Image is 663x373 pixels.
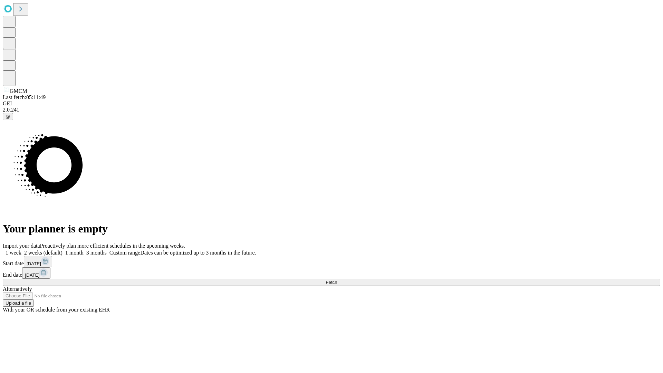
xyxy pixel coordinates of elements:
[3,299,34,307] button: Upload a file
[24,256,52,267] button: [DATE]
[3,286,32,292] span: Alternatively
[3,222,660,235] h1: Your planner is empty
[3,113,13,120] button: @
[140,250,256,256] span: Dates can be optimized up to 3 months in the future.
[3,279,660,286] button: Fetch
[3,107,660,113] div: 2.0.241
[27,261,41,266] span: [DATE]
[65,250,84,256] span: 1 month
[40,243,185,249] span: Proactively plan more efficient schedules in the upcoming weeks.
[6,250,21,256] span: 1 week
[3,307,110,313] span: With your OR schedule from your existing EHR
[3,256,660,267] div: Start date
[86,250,107,256] span: 3 months
[10,88,27,94] span: GMCM
[3,101,660,107] div: GEI
[3,243,40,249] span: Import your data
[3,267,660,279] div: End date
[22,267,50,279] button: [DATE]
[24,250,63,256] span: 2 weeks (default)
[3,94,46,100] span: Last fetch: 05:11:49
[25,272,39,278] span: [DATE]
[6,114,10,119] span: @
[109,250,140,256] span: Custom range
[326,280,337,285] span: Fetch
